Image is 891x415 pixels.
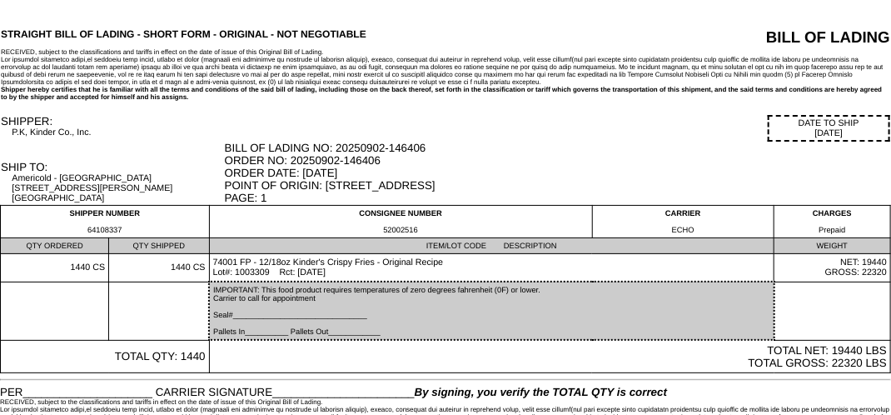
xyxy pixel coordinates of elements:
td: IMPORTANT: This food product requires temperatures of zero degrees fahrenheit (0F) or lower. Carr... [209,282,774,340]
td: CONSIGNEE NUMBER [209,206,592,238]
td: NET: 19440 GROSS: 22320 [774,254,891,282]
div: Shipper hereby certifies that he is familiar with all the terms and conditions of the said bill o... [1,86,890,101]
div: BILL OF LADING NO: 20250902-146406 ORDER NO: 20250902-146406 ORDER DATE: [DATE] POINT OF ORIGIN: ... [225,142,890,204]
div: Americold - [GEOGRAPHIC_DATA] [STREET_ADDRESS][PERSON_NAME] [GEOGRAPHIC_DATA] [12,173,222,203]
td: CHARGES [774,206,891,238]
td: ITEM/LOT CODE DESCRIPTION [209,238,774,254]
div: BILL OF LADING [644,28,890,47]
td: QTY SHIPPED [109,238,209,254]
td: 74001 FP - 12/18oz Kinder's Crispy Fries - Original Recipe Lot#: 1003309 Rct: [DATE] [209,254,774,282]
div: P.K, Kinder Co., Inc. [12,127,222,137]
td: CARRIER [592,206,774,238]
td: 1440 CS [109,254,209,282]
div: ECHO [596,226,770,234]
td: 1440 CS [1,254,109,282]
div: SHIPPER: [1,115,223,127]
div: Prepaid [778,226,887,234]
td: TOTAL QTY: 1440 [1,340,210,373]
div: SHIP TO: [1,161,223,173]
span: By signing, you verify the TOTAL QTY is correct [415,386,667,398]
div: DATE TO SHIP [DATE] [768,115,890,142]
td: QTY ORDERED [1,238,109,254]
div: 52002516 [213,226,589,234]
td: TOTAL NET: 19440 LBS TOTAL GROSS: 22320 LBS [209,340,890,373]
td: SHIPPER NUMBER [1,206,210,238]
td: WEIGHT [774,238,891,254]
div: 64108337 [4,226,206,234]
